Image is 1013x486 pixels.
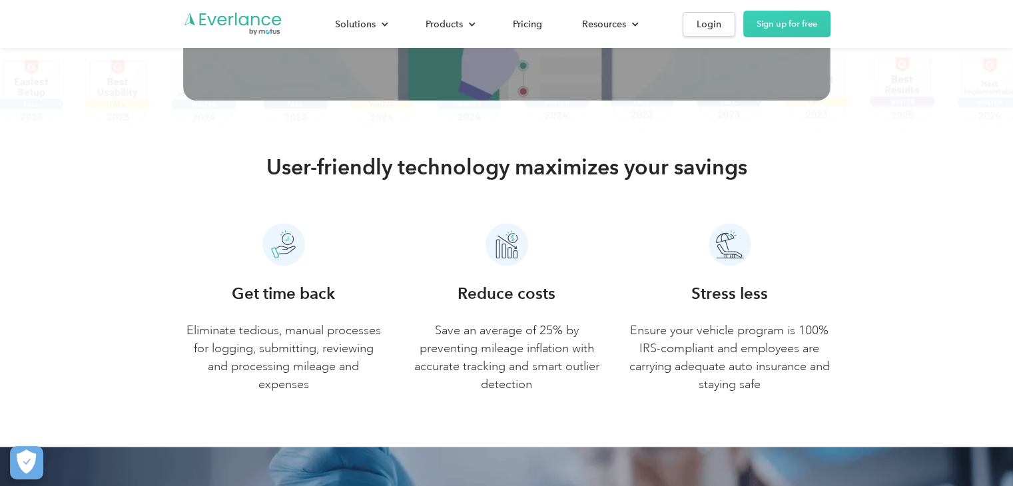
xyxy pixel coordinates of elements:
input: Submit [98,79,165,107]
p: Eliminate tedious, manual processes for logging, submitting, reviewing and processing mileage and... [183,322,385,393]
a: Pricing [500,13,555,36]
div: Resources [582,16,626,33]
button: Cookies Settings [10,446,43,479]
a: Sign up for free [743,11,831,37]
div: Login [697,16,721,33]
div: Solutions [322,13,399,36]
div: Products [412,13,486,36]
h3: Stress less [691,282,768,306]
a: Go to homepage [183,11,283,37]
div: Resources [569,13,649,36]
a: Login [683,12,735,37]
div: Pricing [513,16,542,33]
div: Solutions [335,16,376,33]
div: Products [426,16,463,33]
h3: Reduce costs [458,282,555,306]
h2: User-friendly technology maximizes your savings [266,154,747,180]
h3: Get time back [232,282,335,306]
p: Save an average of 25% by preventing mileage inflation with accurate tracking and smart outlier d... [406,322,607,393]
p: Ensure your vehicle program is 100% IRS-compliant and employees are carrying adequate auto insura... [629,322,831,393]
